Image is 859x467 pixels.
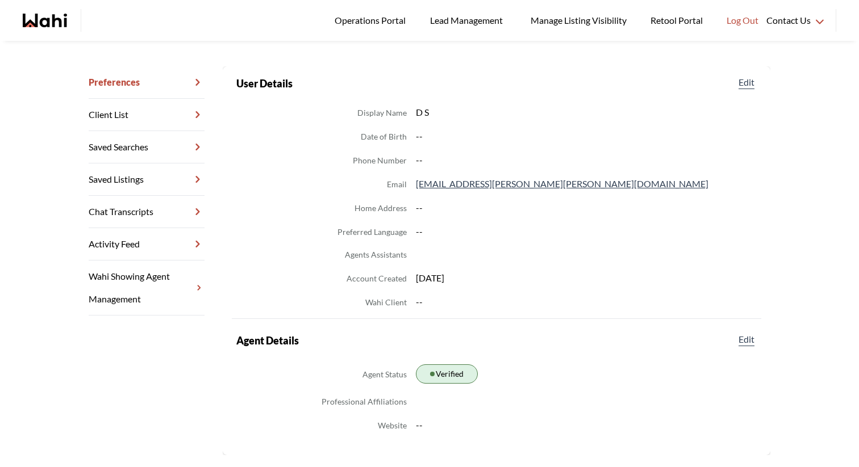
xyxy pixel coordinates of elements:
[727,13,758,28] span: Log Out
[362,368,407,381] dt: Agent Status
[416,129,757,144] dd: --
[650,13,706,28] span: Retool Portal
[337,225,407,239] dt: Preferred Language
[236,333,299,348] h2: Agent Details
[335,13,410,28] span: Operations Portal
[416,294,757,309] dd: --
[416,153,757,167] dd: --
[361,130,407,144] dt: Date of Birth
[357,106,407,120] dt: Display Name
[416,418,757,432] dd: --
[89,260,205,315] a: Wahi Showing Agent Management
[416,224,757,239] dd: --
[365,296,407,309] dt: Wahi Client
[347,272,407,285] dt: Account Created
[416,200,757,215] dd: --
[89,163,205,196] a: Saved Listings
[345,248,407,262] dt: Agents Assistants
[416,176,757,191] dd: [EMAIL_ADDRESS][PERSON_NAME][PERSON_NAME][DOMAIN_NAME]
[416,105,757,120] dd: D S
[416,271,757,285] dd: [DATE]
[736,75,757,89] button: Edit
[436,367,464,381] span: Verified
[353,154,407,167] dt: Phone Number
[527,13,630,28] span: Manage Listing Visibility
[322,395,407,409] dt: Professional Affiliations
[430,13,507,28] span: Lead Management
[387,178,407,191] dt: Email
[736,333,757,346] button: Edit
[378,419,407,432] dt: Website
[89,228,205,260] a: Activity Feed
[89,66,205,99] a: Preferences
[89,131,205,163] a: Saved Searches
[236,75,293,91] h2: User Details
[355,201,407,215] dt: Home Address
[89,99,205,131] a: Client List
[89,196,205,228] a: Chat Transcripts
[23,14,67,27] a: Wahi homepage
